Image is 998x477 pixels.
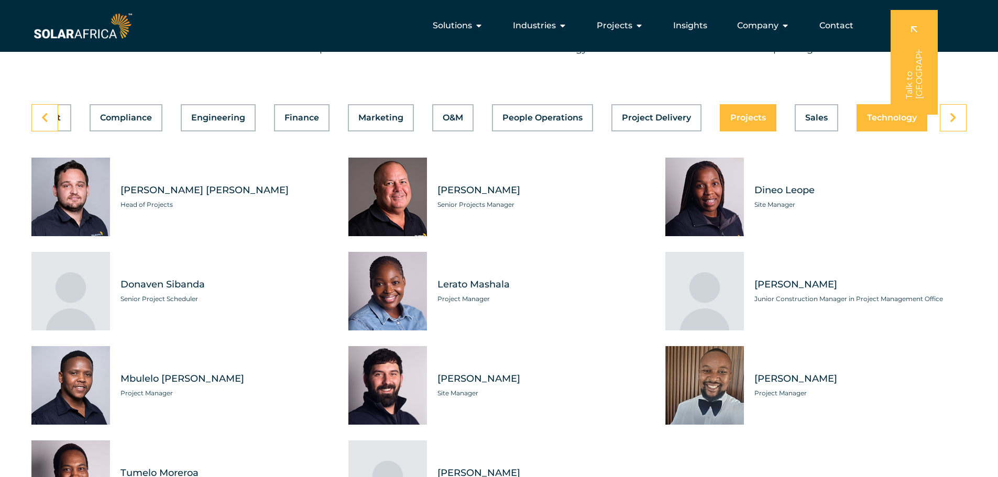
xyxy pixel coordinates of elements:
span: Head of Projects [120,199,333,210]
span: [PERSON_NAME] [437,372,650,385]
span: Dineo Leope [754,184,967,197]
span: Marketing [358,114,403,122]
span: Compliance [100,114,152,122]
span: Projects [597,19,632,32]
span: Junior Construction Manager in Project Management Office [754,294,967,304]
span: Donaven Sibanda [120,278,333,291]
span: Project Manager [120,388,333,398]
span: [PERSON_NAME] [754,278,967,291]
span: Sales [805,114,828,122]
span: Industries [513,19,556,32]
div: Menu Toggle [134,15,862,36]
a: Insights [673,19,707,32]
span: Company [737,19,778,32]
span: [PERSON_NAME] [754,372,967,385]
span: Lerato Mashala [437,278,650,291]
span: Senior Projects Manager [437,199,650,210]
span: Engineering [191,114,245,122]
span: Finance [284,114,319,122]
span: [PERSON_NAME] [PERSON_NAME] [120,184,333,197]
span: People Operations [502,114,583,122]
nav: Menu [134,15,862,36]
span: Project Manager [754,388,967,398]
span: Projects [730,114,766,122]
span: Site Manager [754,199,967,210]
span: Site Manager [437,388,650,398]
a: Contact [819,19,853,32]
span: O&M [443,114,463,122]
span: [PERSON_NAME] [437,184,650,197]
span: Project Manager [437,294,650,304]
span: Technology [867,114,917,122]
span: Project Delivery [622,114,691,122]
span: Solutions [433,19,472,32]
span: Senior Project Scheduler [120,294,333,304]
span: Mbulelo [PERSON_NAME] [120,372,333,385]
